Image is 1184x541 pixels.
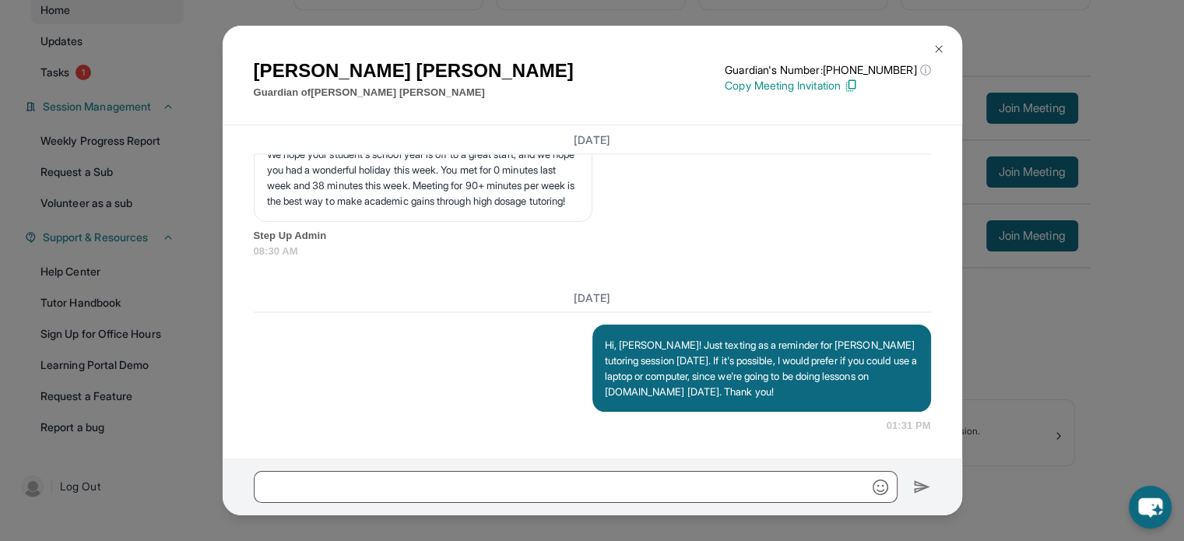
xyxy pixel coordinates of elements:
[913,478,931,497] img: Send icon
[254,290,931,305] h3: [DATE]
[725,62,930,78] p: Guardian's Number: [PHONE_NUMBER]
[844,79,858,93] img: Copy Icon
[254,244,931,259] span: 08:30 AM
[605,337,919,399] p: Hi, [PERSON_NAME]! Just texting as a reminder for [PERSON_NAME] tutoring session [DATE]. If it's ...
[1129,486,1172,529] button: chat-button
[254,85,574,100] p: Guardian of [PERSON_NAME] [PERSON_NAME]
[933,43,945,55] img: Close Icon
[254,57,574,85] h1: [PERSON_NAME] [PERSON_NAME]
[725,78,930,93] p: Copy Meeting Invitation
[873,480,888,495] img: Emoji
[254,228,931,244] span: Step Up Admin
[254,132,931,147] h3: [DATE]
[887,418,931,434] span: 01:31 PM
[919,62,930,78] span: ⓘ
[267,146,579,209] p: We hope your student's school year is off to a great start, and we hope you had a wonderful holid...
